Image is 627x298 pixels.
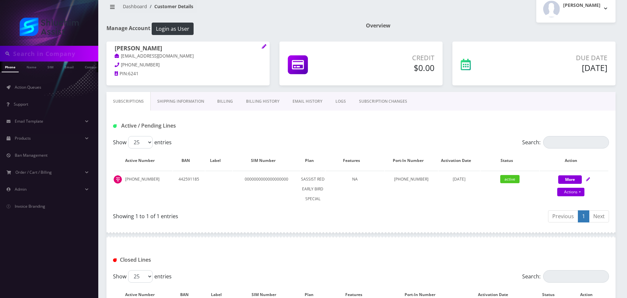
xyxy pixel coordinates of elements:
a: EMAIL HISTORY [286,92,329,111]
a: Name [23,61,40,72]
h1: Closed Lines [113,257,272,263]
h1: Overview [366,23,616,29]
select: Showentries [128,136,153,149]
th: SIM Number: activate to sort column ascending [233,151,300,170]
a: SUBSCRIPTION CHANGES [352,92,414,111]
a: LOGS [329,92,352,111]
td: 442591185 [173,171,205,207]
img: t_img.png [114,175,122,184]
div: Showing 1 to 1 of 1 entries [113,210,356,220]
h1: [PERSON_NAME] [115,45,261,53]
select: Showentries [128,270,153,283]
span: [DATE] [453,176,465,182]
th: Plan: activate to sort column ascending [301,151,325,170]
span: Order / Cart / Billing [15,169,52,175]
a: Login as User [150,25,194,32]
th: Action: activate to sort column ascending [540,151,608,170]
td: 0000000000000000000 [233,171,300,207]
span: [PHONE_NUMBER] [121,62,160,68]
a: Company [82,61,104,72]
img: Closed Lines [113,258,117,262]
a: Actions [557,188,584,196]
td: [PHONE_NUMBER] [385,171,438,207]
th: Port-In Number: activate to sort column ascending [385,151,438,170]
h5: [DATE] [513,63,607,73]
span: 6241 [128,71,139,77]
td: [PHONE_NUMBER] [114,171,172,207]
a: Shipping Information [151,92,211,111]
span: active [500,175,520,183]
h1: Active / Pending Lines [113,123,272,129]
button: More [558,175,582,184]
a: Next [589,210,609,222]
span: Admin [15,186,27,192]
a: Billing [211,92,239,111]
a: 1 [578,210,589,222]
a: [EMAIL_ADDRESS][DOMAIN_NAME] [115,53,194,60]
h2: [PERSON_NAME] [563,3,600,8]
th: BAN: activate to sort column ascending [173,151,205,170]
a: SIM [44,61,57,72]
input: Search in Company [13,47,97,60]
span: Support [14,101,28,107]
label: Search: [522,136,609,149]
a: Subscriptions [106,92,151,111]
label: Search: [522,270,609,283]
h5: $0.00 [353,63,434,73]
th: Activation Date: activate to sort column ascending [439,151,480,170]
li: Customer Details [147,3,193,10]
a: Dashboard [123,3,147,9]
label: Show entries [113,270,172,283]
th: Active Number: activate to sort column ascending [114,151,172,170]
span: Products [15,135,31,141]
a: PIN: [115,71,128,77]
span: Action Queues [15,84,41,90]
span: Ban Management [15,152,47,158]
a: Billing History [239,92,286,111]
label: Show entries [113,136,172,149]
a: Previous [548,210,578,222]
img: Active / Pending Lines [113,124,117,128]
span: Invoice Branding [15,203,45,209]
a: Phone [2,61,19,72]
span: Email Template [15,118,43,124]
p: Credit [353,53,434,63]
h1: Manage Account [106,23,356,35]
input: Search: [543,270,609,283]
th: Features: activate to sort column ascending [326,151,384,170]
th: Label: activate to sort column ascending [205,151,232,170]
p: Due Date [513,53,607,63]
td: NA [326,171,384,207]
a: Email [61,61,77,72]
input: Search: [543,136,609,149]
td: SASSIST RED EARLY BIRD SPECIAL [301,171,325,207]
th: Status: activate to sort column ascending [481,151,539,170]
img: Shluchim Assist [20,18,79,36]
button: Login as User [152,23,194,35]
